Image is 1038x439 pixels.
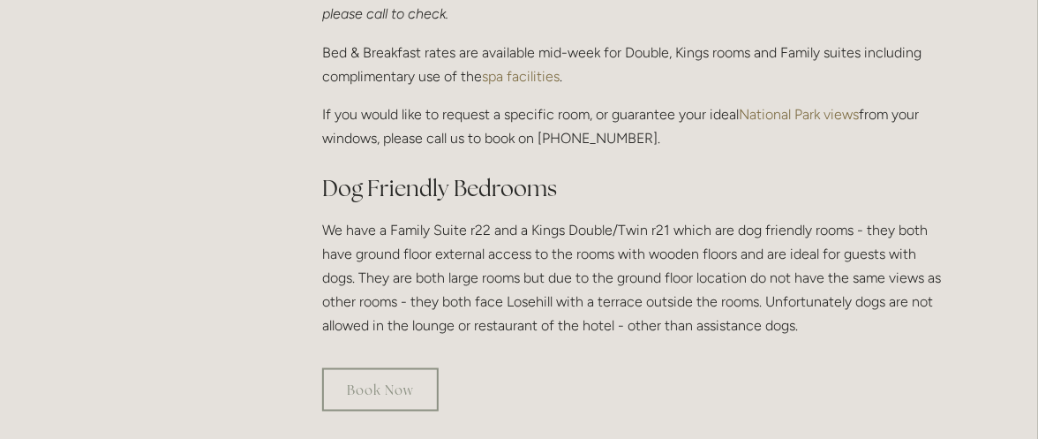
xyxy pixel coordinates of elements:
[482,68,560,85] a: spa facilities
[322,368,439,412] a: Book Now
[322,173,941,204] h2: Dog Friendly Bedrooms
[739,106,859,123] a: National Park views
[322,102,941,150] p: If you would like to request a specific room, or guarantee your ideal from your windows, please c...
[322,41,941,88] p: Bed & Breakfast rates are available mid-week for Double, Kings rooms and Family suites including ...
[322,218,941,338] p: We have a Family Suite r22 and a Kings Double/Twin r21 which are dog friendly rooms - they both h...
